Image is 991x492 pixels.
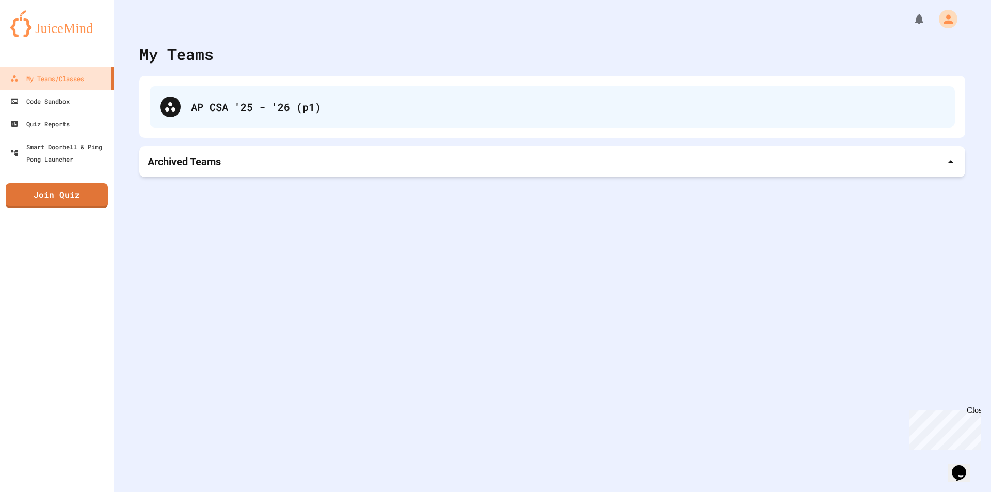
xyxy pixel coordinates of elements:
a: Join Quiz [6,183,108,208]
iframe: chat widget [948,451,981,482]
iframe: chat widget [905,406,981,450]
div: AP CSA '25 - '26 (p1) [150,86,955,128]
div: My Teams [139,42,214,66]
div: My Account [928,7,960,31]
img: logo-orange.svg [10,10,103,37]
div: My Teams/Classes [10,72,84,85]
p: Archived Teams [148,154,221,169]
div: My Notifications [894,10,928,28]
div: Quiz Reports [10,118,70,130]
div: AP CSA '25 - '26 (p1) [191,99,945,115]
div: Smart Doorbell & Ping Pong Launcher [10,140,109,165]
div: Code Sandbox [10,95,70,107]
div: Chat with us now!Close [4,4,71,66]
